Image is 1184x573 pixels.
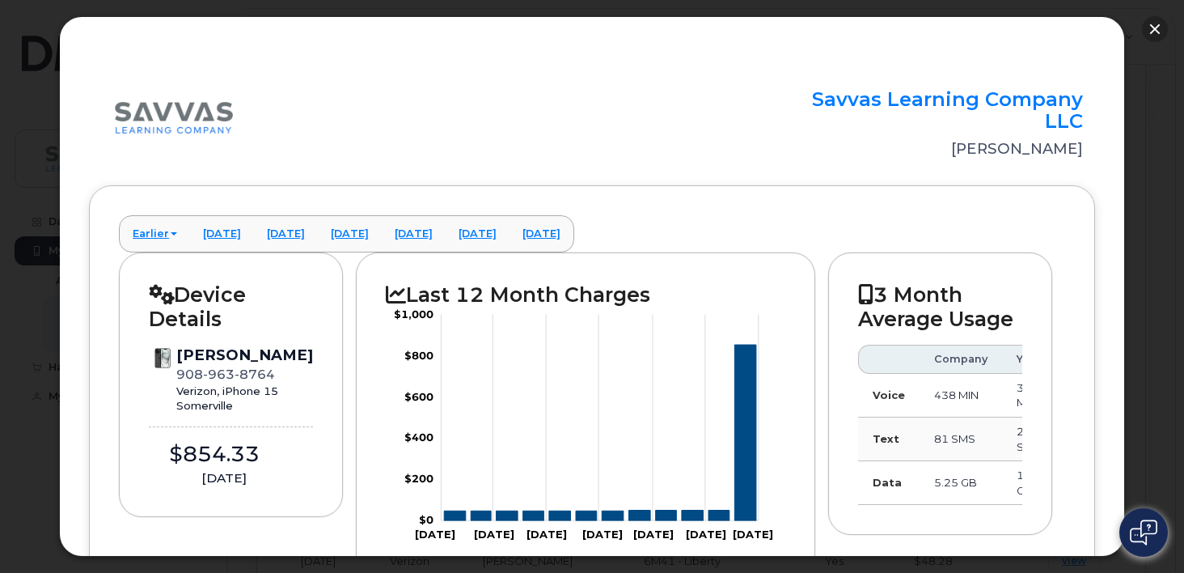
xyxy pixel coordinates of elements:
tspan: $200 [404,473,433,486]
a: [DATE] [446,216,510,252]
td: 81 SMS [920,418,1002,461]
a: [DATE] [318,216,382,252]
div: Verizon, iPhone 15 Somerville [176,384,313,414]
tspan: [DATE] [733,528,773,541]
th: Company [920,345,1002,374]
tspan: [DATE] [687,528,727,541]
td: 261 SMS [1002,418,1063,461]
tspan: [DATE] [526,528,567,541]
td: 5.25 GB [920,461,1002,505]
h2: Savvas Learning Company LLC [772,88,1083,132]
td: 376 MIN [1002,374,1063,418]
strong: Text [873,432,899,445]
g: Chart [394,308,774,541]
a: [DATE] [254,216,318,252]
div: [PERSON_NAME] [772,138,1083,159]
strong: Data [873,476,902,489]
tspan: [DATE] [582,528,623,541]
a: [DATE] [510,216,573,252]
img: Open chat [1130,520,1157,545]
g: Series [444,345,756,521]
tspan: [DATE] [634,528,674,541]
h2: Last 12 Month Charges [386,282,786,307]
tspan: [DATE] [415,528,455,541]
tspan: $800 [404,349,433,362]
td: 438 MIN [920,374,1002,418]
td: 15.27 GB [1002,461,1063,505]
div: [PERSON_NAME] [176,345,313,366]
th: You [1002,345,1063,374]
strong: Voice [873,388,905,401]
h2: Device Details [149,282,312,332]
tspan: $1,000 [394,308,433,320]
tspan: $400 [404,431,433,444]
tspan: $0 [419,514,433,527]
h2: 3 Month Average Usage [858,282,1021,332]
a: [DATE] [382,216,446,252]
tspan: [DATE] [474,528,514,541]
tspan: $600 [404,390,433,403]
div: [DATE] [149,469,299,487]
